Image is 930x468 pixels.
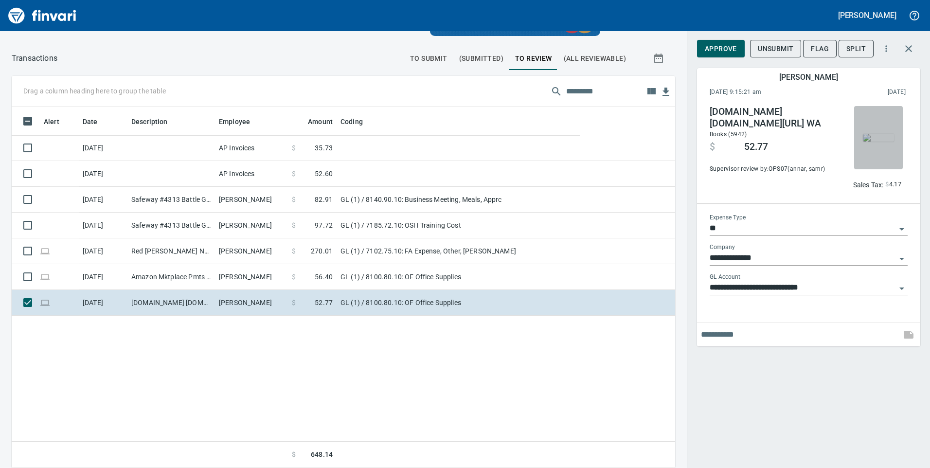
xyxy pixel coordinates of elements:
nav: breadcrumb [12,53,57,64]
td: [PERSON_NAME] [215,264,288,290]
span: Description [131,115,180,127]
h4: [DOMAIN_NAME] [DOMAIN_NAME][URL] WA [710,106,842,129]
button: More [876,38,897,59]
span: $ [710,141,715,153]
button: Choose columns to display [644,84,659,99]
span: Online transaction [40,273,50,280]
img: Finvari [6,4,79,27]
span: Employee [219,115,250,127]
button: Open [895,252,909,266]
span: Amount [308,115,333,127]
td: [PERSON_NAME] [215,187,288,213]
td: Amazon Mktplace Pmts [DOMAIN_NAME][URL] WA [127,264,215,290]
span: Amount [295,115,333,127]
td: AP Invoices [215,135,288,161]
td: Safeway #4313 Battle Ground [GEOGRAPHIC_DATA] [127,187,215,213]
td: [DATE] [79,238,127,264]
span: 648.14 [311,450,333,460]
button: Show transactions within a particular date range [644,47,675,70]
span: $ [292,246,296,256]
span: $ [292,143,296,153]
span: Unsubmit [758,43,793,55]
span: Employee [219,115,263,127]
span: 52.77 [315,298,333,307]
span: Books (5942) [710,131,747,138]
span: 4.17 [889,179,902,190]
img: receipts%2Ftapani%2F2025-08-14%2FY25zNUE7hFNub98lOfxe4lQoLy93__AAFVHKHKfnH2bn6ne7qg.jpg [863,134,894,142]
td: GL (1) / 7102.75.10: FA Expense, Other, [PERSON_NAME] [337,238,580,264]
span: 56.40 [315,272,333,282]
td: Red [PERSON_NAME] No 728 Battleground [GEOGRAPHIC_DATA] [127,238,215,264]
td: AP Invoices [215,161,288,187]
label: GL Account [710,274,740,280]
span: Date [83,115,98,127]
label: Company [710,245,735,251]
h5: [PERSON_NAME] [779,72,838,82]
span: Coding [340,115,376,127]
span: 97.72 [315,220,333,230]
span: Alert [44,115,59,127]
td: [DOMAIN_NAME] [DOMAIN_NAME][URL] WA [127,290,215,316]
span: 52.77 [744,141,768,153]
span: 35.73 [315,143,333,153]
span: Split [846,43,866,55]
span: 82.91 [315,195,333,204]
span: [DATE] 9:15:21 am [710,88,824,97]
button: Sales Tax:$4.17 [851,177,904,192]
span: $ [292,220,296,230]
span: $ [292,450,296,460]
td: [PERSON_NAME] [215,290,288,316]
span: Alert [44,115,72,127]
td: [DATE] [79,135,127,161]
button: Open [895,282,909,295]
span: $ [292,195,296,204]
span: Flag [811,43,829,55]
span: Online transaction [40,248,50,254]
td: [DATE] [79,290,127,316]
button: Download Table [659,85,673,99]
td: GL (1) / 8100.80.10: OF Office Supplies [337,290,580,316]
td: GL (1) / 7185.72.10: OSH Training Cost [337,213,580,238]
h5: [PERSON_NAME] [838,10,896,20]
td: [DATE] [79,264,127,290]
td: Safeway #4313 Battle Ground [GEOGRAPHIC_DATA] [127,213,215,238]
span: This charge was settled by the merchant and appears on the 2025/08/16 statement. [824,88,906,97]
p: Drag a column heading here to group the table [23,86,166,96]
span: (All Reviewable) [564,53,626,65]
span: (Submitted) [459,53,503,65]
span: $ [885,179,889,190]
span: $ [292,272,296,282]
span: Date [83,115,110,127]
span: 270.01 [311,246,333,256]
span: Coding [340,115,363,127]
button: Close transaction [897,37,920,60]
td: [PERSON_NAME] [215,213,288,238]
span: To Submit [410,53,447,65]
td: [DATE] [79,213,127,238]
button: Approve [697,40,745,58]
p: Sales Tax: [853,180,884,190]
p: Transactions [12,53,57,64]
td: [PERSON_NAME] [215,238,288,264]
button: [PERSON_NAME] [836,8,899,23]
td: [DATE] [79,187,127,213]
label: Expense Type [710,215,746,221]
span: Approve [705,43,737,55]
button: Unsubmit [750,40,801,58]
td: [DATE] [79,161,127,187]
span: 52.60 [315,169,333,179]
span: This records your note into the expense. If you would like to send a message to an employee inste... [897,323,920,346]
span: $ [292,298,296,307]
button: Split [839,40,874,58]
span: $ [292,169,296,179]
span: To Review [515,53,552,65]
button: Open [895,222,909,236]
td: GL (1) / 8100.80.10: OF Office Supplies [337,264,580,290]
button: Flag [803,40,837,58]
td: GL (1) / 8140.90.10: Business Meeting, Meals, Apprc [337,187,580,213]
span: Description [131,115,168,127]
span: Online transaction [40,299,50,306]
span: Supervisor review by: OPS07 (annar, samr) [710,164,842,174]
